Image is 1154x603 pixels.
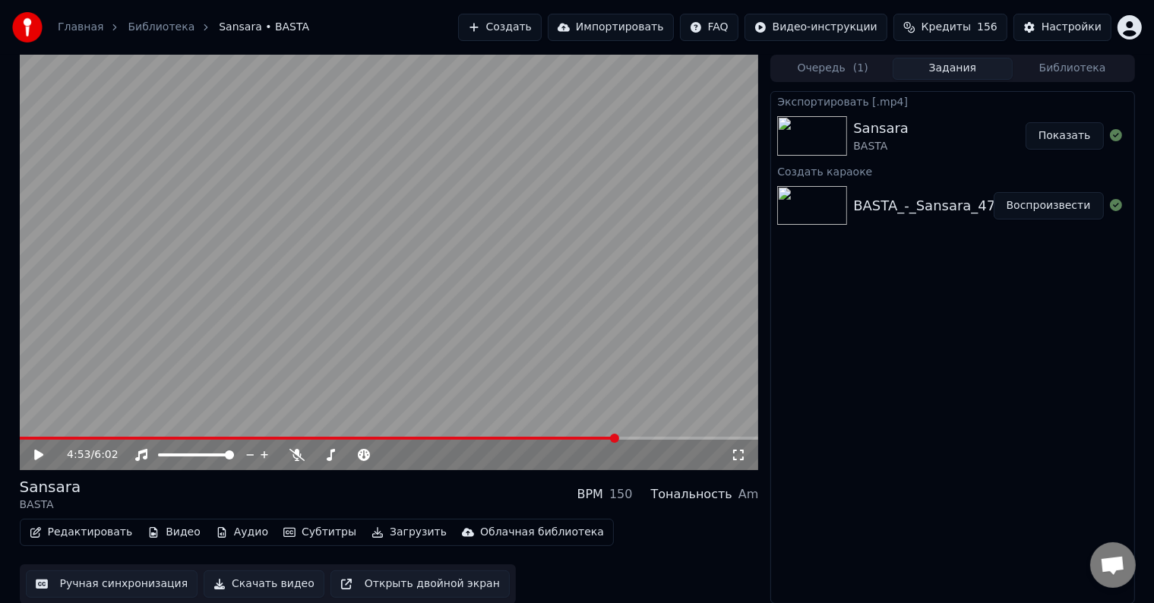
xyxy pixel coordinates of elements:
span: 156 [977,20,997,35]
button: Ручная синхронизация [26,570,198,598]
img: youka [12,12,43,43]
div: Sansara [853,118,909,139]
button: Очередь [773,58,893,80]
button: Библиотека [1013,58,1133,80]
div: BASTA_-_Sansara_47921115 [853,195,1048,216]
a: Библиотека [128,20,194,35]
button: Показать [1026,122,1104,150]
div: Облачная библиотека [480,525,604,540]
button: Создать [458,14,542,41]
button: Видео-инструкции [745,14,887,41]
button: Субтитры [277,522,362,543]
button: Скачать видео [204,570,324,598]
button: Редактировать [24,522,139,543]
div: Am [738,485,759,504]
div: Создать караоке [771,162,1133,180]
div: BPM [577,485,603,504]
button: FAQ [680,14,738,41]
div: BASTA [20,497,81,513]
button: Задания [893,58,1013,80]
div: BASTA [853,139,909,154]
span: 4:53 [67,447,90,463]
div: Тональность [651,485,732,504]
span: 6:02 [94,447,118,463]
span: ( 1 ) [853,61,868,76]
button: Видео [141,522,207,543]
button: Импортировать [548,14,674,41]
button: Загрузить [365,522,453,543]
div: Sansara [20,476,81,497]
nav: breadcrumb [58,20,309,35]
button: Воспроизвести [994,192,1104,219]
button: Настройки [1013,14,1111,41]
button: Кредиты156 [893,14,1007,41]
span: Sansara • BASTA [219,20,309,35]
button: Аудио [210,522,274,543]
a: Главная [58,20,103,35]
div: / [67,447,103,463]
div: Экспортировать [.mp4] [771,92,1133,110]
div: 150 [609,485,633,504]
button: Открыть двойной экран [330,570,510,598]
span: Кредиты [922,20,971,35]
div: Настройки [1042,20,1102,35]
div: Открытый чат [1090,542,1136,588]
